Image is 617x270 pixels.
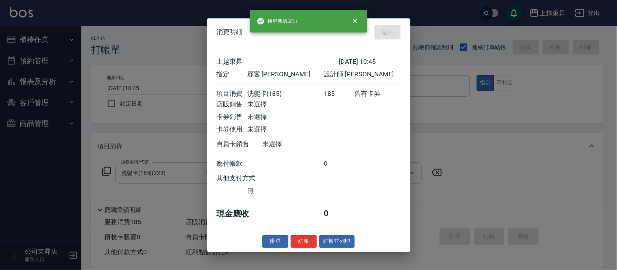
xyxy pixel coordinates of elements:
div: 0 [324,160,354,168]
div: 設計師: [PERSON_NAME] [324,70,400,79]
div: 未選擇 [263,140,339,149]
div: 顧客: [PERSON_NAME] [247,70,324,79]
div: 舊有卡券 [354,90,400,98]
div: 無 [247,187,324,195]
div: 未選擇 [247,100,324,109]
div: 其他支付方式 [217,174,278,183]
div: 會員卡銷售 [217,140,263,149]
div: 應付帳款 [217,160,247,168]
button: close [346,12,364,30]
div: 卡券銷售 [217,113,247,121]
div: 未選擇 [247,125,324,134]
button: 掛單 [262,235,288,248]
div: 洗髮卡(185) [247,90,324,98]
span: 消費明細 [217,28,243,36]
div: 0 [324,208,354,219]
div: 上越東昇 [217,58,339,66]
div: 185 [324,90,354,98]
button: 結帳並列印 [319,235,355,248]
div: 卡券使用 [217,125,247,134]
div: 項目消費 [217,90,247,98]
div: 現金應收 [217,208,263,219]
div: 指定 [217,70,247,79]
span: 帳單新增成功 [257,17,297,25]
button: 結帳 [291,235,317,248]
div: 店販銷售 [217,100,247,109]
div: 未選擇 [247,113,324,121]
div: [DATE] 10:45 [339,58,401,66]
